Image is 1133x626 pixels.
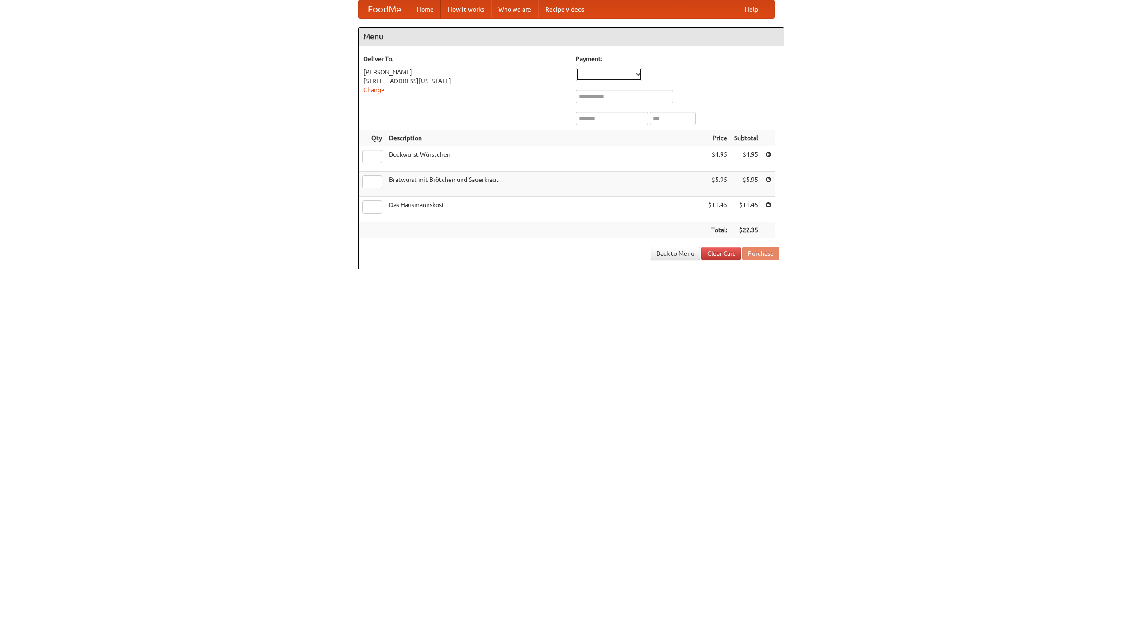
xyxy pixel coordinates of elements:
[731,172,762,197] td: $5.95
[441,0,491,18] a: How it works
[731,222,762,238] th: $22.35
[731,146,762,172] td: $4.95
[731,197,762,222] td: $11.45
[705,172,731,197] td: $5.95
[705,222,731,238] th: Total:
[731,130,762,146] th: Subtotal
[491,0,538,18] a: Who we are
[651,247,700,260] a: Back to Menu
[363,54,567,63] h5: Deliver To:
[385,197,705,222] td: Das Hausmannskost
[742,247,779,260] button: Purchase
[385,130,705,146] th: Description
[359,130,385,146] th: Qty
[738,0,765,18] a: Help
[410,0,441,18] a: Home
[363,77,567,85] div: [STREET_ADDRESS][US_STATE]
[385,172,705,197] td: Bratwurst mit Brötchen und Sauerkraut
[705,197,731,222] td: $11.45
[701,247,741,260] a: Clear Cart
[385,146,705,172] td: Bockwurst Würstchen
[538,0,591,18] a: Recipe videos
[359,28,784,46] h4: Menu
[705,146,731,172] td: $4.95
[363,86,385,93] a: Change
[705,130,731,146] th: Price
[359,0,410,18] a: FoodMe
[576,54,779,63] h5: Payment:
[363,68,567,77] div: [PERSON_NAME]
